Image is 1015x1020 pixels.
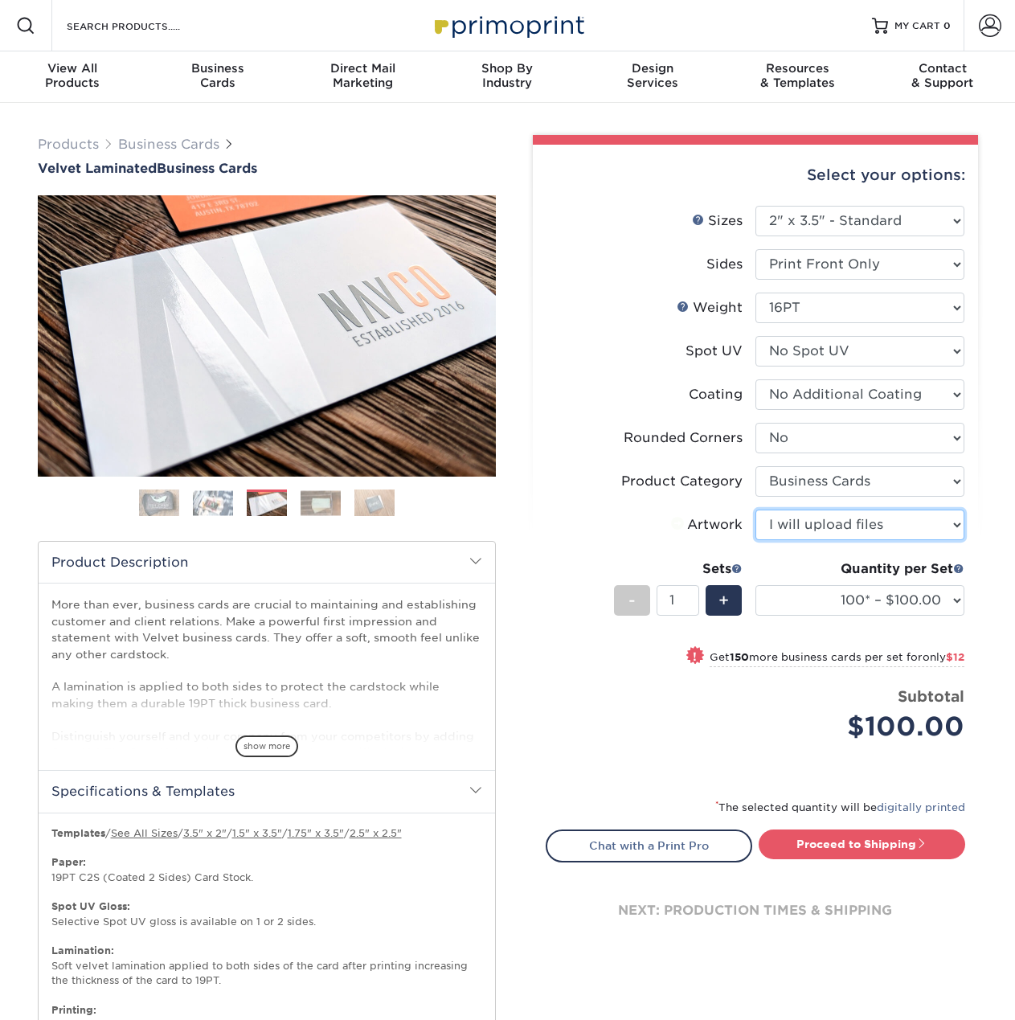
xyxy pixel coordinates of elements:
a: 3.5" x 2" [183,827,227,839]
span: MY CART [894,19,940,33]
span: ! [693,648,697,665]
span: - [628,588,636,612]
img: Velvet Laminated 03 [38,195,496,477]
img: Business Cards 05 [354,489,395,517]
a: Resources& Templates [725,51,870,103]
a: BusinessCards [145,51,289,103]
div: Industry [435,61,579,90]
a: Shop ByIndustry [435,51,579,103]
span: only [923,651,964,663]
p: More than ever, business cards are crucial to maintaining and establishing customer and client re... [51,596,482,858]
a: Chat with a Print Pro [546,830,752,862]
div: Cards [145,61,289,90]
a: DesignServices [580,51,725,103]
span: Shop By [435,61,579,76]
div: Sets [614,559,743,579]
strong: Printing: [51,1004,96,1016]
div: Rounded Corners [624,428,743,448]
h2: Specifications & Templates [39,770,495,812]
div: Sizes [692,211,743,231]
span: Resources [725,61,870,76]
span: Business [145,61,289,76]
div: Coating [689,385,743,404]
span: Design [580,61,725,76]
div: $100.00 [767,707,964,746]
div: Sides [706,255,743,274]
span: Direct Mail [290,61,435,76]
b: Templates [51,827,105,839]
strong: 150 [730,651,749,663]
a: Proceed to Shipping [759,830,965,858]
a: See All Sizes [111,827,178,839]
img: Business Cards 02 [193,490,233,515]
h2: Product Description [39,542,495,583]
img: Business Cards 01 [139,483,179,523]
img: Primoprint [428,8,588,43]
a: digitally printed [877,801,965,813]
a: 2.5" x 2.5" [350,827,402,839]
a: Contact& Support [870,51,1015,103]
a: Velvet LaminatedBusiness Cards [38,161,496,176]
div: Spot UV [686,342,743,361]
div: next: production times & shipping [546,862,965,959]
a: 1.5" x 3.5" [232,827,282,839]
img: Business Cards 04 [301,490,341,515]
div: Select your options: [546,145,965,206]
span: + [718,588,729,612]
span: Contact [870,61,1015,76]
a: Products [38,137,99,152]
strong: Subtotal [898,687,964,705]
span: Velvet Laminated [38,161,157,176]
div: & Templates [725,61,870,90]
div: & Support [870,61,1015,90]
div: Services [580,61,725,90]
strong: Paper: [51,856,86,868]
a: Business Cards [118,137,219,152]
a: 1.75" x 3.5" [288,827,344,839]
div: Quantity per Set [755,559,964,579]
div: Product Category [621,472,743,491]
img: Business Cards 03 [247,492,287,517]
span: $12 [946,651,964,663]
span: 0 [943,20,951,31]
small: Get more business cards per set for [710,651,964,667]
strong: Spot UV Gloss: [51,900,130,912]
a: Direct MailMarketing [290,51,435,103]
strong: Lamination: [51,944,114,957]
small: The selected quantity will be [715,801,965,813]
div: Marketing [290,61,435,90]
span: show more [235,735,298,757]
div: Artwork [668,515,743,535]
input: SEARCH PRODUCTS..... [65,16,222,35]
h1: Business Cards [38,161,496,176]
div: Weight [677,298,743,317]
